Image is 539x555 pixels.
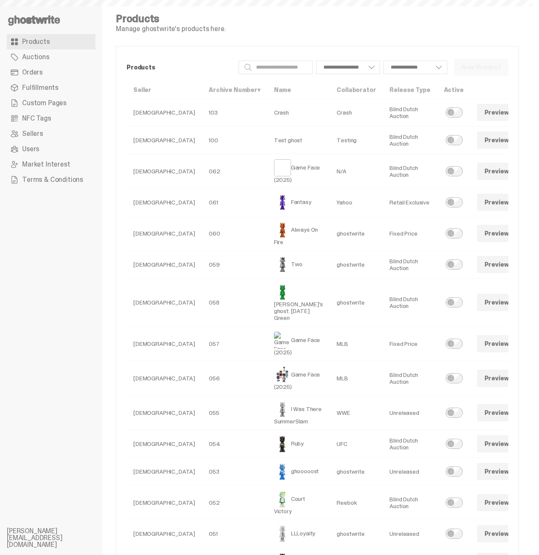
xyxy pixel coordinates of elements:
td: Two [267,251,330,279]
a: Preview [477,225,516,242]
td: Blind Dutch Auction [383,279,437,327]
img: Ruby [274,435,291,452]
a: Preview [477,525,516,542]
th: Collaborator [330,81,383,99]
img: Fantasy [274,194,291,211]
span: Market Interest [22,161,70,168]
span: Products [22,38,50,45]
td: [DEMOGRAPHIC_DATA] [127,430,202,458]
a: Preview [477,132,516,149]
a: Preview [477,370,516,387]
p: Products [127,64,232,70]
img: Court Victory [274,491,291,508]
td: 100 [202,127,267,154]
td: Yahoo [330,189,383,216]
a: Preview [477,435,516,452]
td: [DEMOGRAPHIC_DATA] [127,327,202,361]
td: Blind Dutch Auction [383,251,437,279]
a: Custom Pages [7,95,95,111]
a: Preview [477,294,516,311]
a: Preview [477,163,516,180]
td: Game Face (2025) [267,154,330,189]
td: ghostwrite [330,520,383,548]
a: Terms & Conditions [7,172,95,187]
span: Terms & Conditions [22,176,83,183]
img: Always On Fire [274,221,291,239]
a: Auctions [7,49,95,65]
span: Sellers [22,130,43,137]
span: Orders [22,69,43,76]
td: [PERSON_NAME]'s ghost: [DATE] Green [267,279,330,327]
td: 054 [202,430,267,458]
img: Game Face (2025) [274,159,291,176]
td: Reebok [330,486,383,520]
td: 051 [202,520,267,548]
td: 056 [202,361,267,396]
td: ghostwrite [330,251,383,279]
span: Fulfillments [22,84,58,91]
li: [PERSON_NAME][EMAIL_ADDRESS][DOMAIN_NAME] [7,528,109,548]
img: I Was There SummerSlam [274,401,291,418]
td: Unreleased [383,458,437,486]
td: ghooooost [267,458,330,486]
a: Preview [477,194,516,211]
td: [DEMOGRAPHIC_DATA] [127,251,202,279]
td: MLB [330,361,383,396]
td: Crash [330,99,383,127]
img: Game Face (2025) [274,332,291,349]
td: [DEMOGRAPHIC_DATA] [127,216,202,251]
td: [DEMOGRAPHIC_DATA] [127,396,202,430]
p: Manage ghostwrite's products here. [116,26,226,32]
td: UFC [330,430,383,458]
td: Blind Dutch Auction [383,154,437,189]
span: Custom Pages [22,100,66,106]
a: Preview [477,494,516,511]
td: [DEMOGRAPHIC_DATA] [127,189,202,216]
td: [DEMOGRAPHIC_DATA] [127,127,202,154]
td: Ruby [267,430,330,458]
td: 057 [202,327,267,361]
td: N/A [330,154,383,189]
a: Preview [477,463,516,480]
td: Court Victory [267,486,330,520]
a: Active [444,86,464,94]
td: ghostwrite [330,458,383,486]
td: Crash [267,99,330,127]
td: Test ghost [267,127,330,154]
img: ghooooost [274,463,291,480]
a: Sellers [7,126,95,141]
td: [DEMOGRAPHIC_DATA] [127,486,202,520]
td: Always On Fire [267,216,330,251]
a: Fulfillments [7,80,95,95]
span: ▾ [257,86,260,94]
img: Schrödinger's ghost: Sunday Green [274,284,291,301]
th: Name [267,81,330,99]
td: 058 [202,279,267,327]
td: 059 [202,251,267,279]
img: Game Face (2025) [274,366,291,383]
span: Auctions [22,54,49,60]
td: Fantasy [267,189,330,216]
a: NFC Tags [7,111,95,126]
td: ghostwrite [330,279,383,327]
td: [DEMOGRAPHIC_DATA] [127,458,202,486]
a: Preview [477,256,516,273]
h4: Products [116,14,226,24]
a: Preview [477,404,516,421]
a: Archive Number▾ [209,86,260,94]
a: Market Interest [7,157,95,172]
td: 053 [202,458,267,486]
td: Blind Dutch Auction [383,99,437,127]
td: LLLoyalty [267,520,330,548]
a: Preview [477,104,516,121]
img: LLLoyalty [274,525,291,542]
td: 055 [202,396,267,430]
td: 062 [202,154,267,189]
th: Release Type [383,81,437,99]
a: Orders [7,65,95,80]
td: [DEMOGRAPHIC_DATA] [127,99,202,127]
td: WWE [330,396,383,430]
td: Unreleased [383,396,437,430]
td: Testing [330,127,383,154]
td: Blind Dutch Auction [383,127,437,154]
